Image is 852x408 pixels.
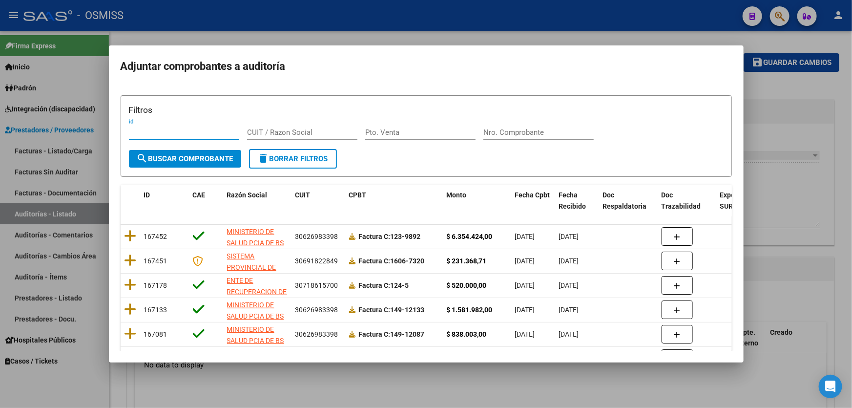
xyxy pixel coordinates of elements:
[137,152,148,164] mat-icon: search
[144,330,167,338] span: 167081
[716,185,770,217] datatable-header-cell: Expediente SUR Asociado
[295,306,338,314] span: 30626983398
[662,191,701,210] span: Doc Trazabilidad
[359,330,425,338] strong: 149-12087
[144,306,167,314] span: 167133
[291,185,345,217] datatable-header-cell: CUIT
[359,233,421,240] strong: 123-9892
[144,233,167,240] span: 167452
[121,57,732,76] h2: Adjuntar comprobantes a auditoría
[193,191,206,199] span: CAE
[227,325,284,356] span: MINISTERIO DE SALUD PCIA DE BS AS
[227,350,293,391] span: ESTADO PROVINCIA DE [GEOGRAPHIC_DATA][PERSON_NAME]
[258,154,328,163] span: Borrar Filtros
[345,185,443,217] datatable-header-cell: CPBT
[295,281,338,289] span: 30718615700
[555,185,599,217] datatable-header-cell: Fecha Recibido
[515,281,535,289] span: [DATE]
[144,257,167,265] span: 167451
[359,330,391,338] span: Factura C:
[603,191,647,210] span: Doc Respaldatoria
[559,257,579,265] span: [DATE]
[295,191,311,199] span: CUIT
[249,149,337,169] button: Borrar Filtros
[359,306,391,314] span: Factura C:
[129,104,724,116] h3: Filtros
[359,257,391,265] span: Factura C:
[447,191,467,199] span: Monto
[559,281,579,289] span: [DATE]
[559,330,579,338] span: [DATE]
[515,330,535,338] span: [DATE]
[559,233,579,240] span: [DATE]
[447,330,487,338] strong: $ 838.003,00
[295,257,338,265] span: 30691822849
[559,306,579,314] span: [DATE]
[295,233,338,240] span: 30626983398
[359,306,425,314] strong: 149-12133
[144,281,167,289] span: 167178
[144,191,150,199] span: ID
[227,277,287,362] span: ENTE DE RECUPERACION DE FONDOS PARA EL FORTALECIMIENTO DEL SISTEMA DE SALUD DE MENDOZA (REFORSAL)...
[295,330,338,338] span: 30626983398
[349,191,367,199] span: CPBT
[223,185,291,217] datatable-header-cell: Razón Social
[447,281,487,289] strong: $ 520.000,00
[359,233,391,240] span: Factura C:
[515,257,535,265] span: [DATE]
[189,185,223,217] datatable-header-cell: CAE
[227,301,284,331] span: MINISTERIO DE SALUD PCIA DE BS AS
[515,306,535,314] span: [DATE]
[559,191,586,210] span: Fecha Recibido
[140,185,189,217] datatable-header-cell: ID
[359,281,409,289] strong: 124-5
[227,191,268,199] span: Razón Social
[258,152,270,164] mat-icon: delete
[515,191,550,199] span: Fecha Cpbt
[447,306,493,314] strong: $ 1.581.982,00
[819,375,842,398] div: Open Intercom Messenger
[227,228,284,258] span: MINISTERIO DE SALUD PCIA DE BS AS
[511,185,555,217] datatable-header-cell: Fecha Cpbt
[129,150,241,168] button: Buscar Comprobante
[447,233,493,240] strong: $ 6.354.424,00
[359,281,391,289] span: Factura C:
[227,252,276,282] span: SISTEMA PROVINCIAL DE SALUD
[137,154,233,163] span: Buscar Comprobante
[658,185,716,217] datatable-header-cell: Doc Trazabilidad
[515,233,535,240] span: [DATE]
[599,185,658,217] datatable-header-cell: Doc Respaldatoria
[359,257,425,265] strong: 1606-7320
[720,191,764,210] span: Expediente SUR Asociado
[443,185,511,217] datatable-header-cell: Monto
[447,257,487,265] strong: $ 231.368,71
